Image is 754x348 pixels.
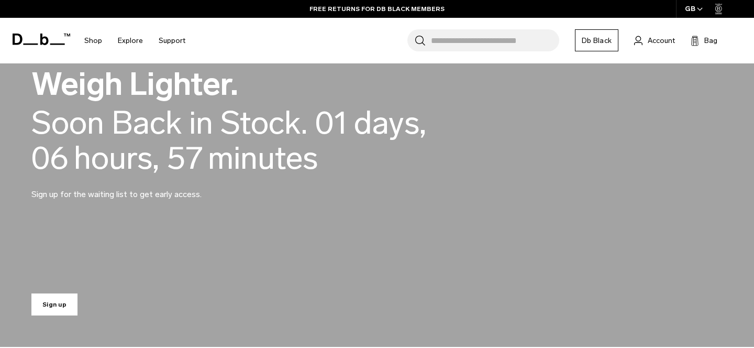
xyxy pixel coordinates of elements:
nav: Main Navigation [76,18,193,63]
h2: Weigh Lighter. [31,68,503,100]
span: 06 [31,140,69,176]
a: Db Black [575,29,618,51]
span: 57 [167,140,203,176]
a: Sign up [31,293,77,316]
p: Sign up for the waiting list to get early access. [31,176,283,201]
div: Soon Back in Stock. [31,105,307,140]
span: hours, [74,140,159,176]
a: Explore [118,22,143,59]
a: Support [159,22,185,59]
a: Account [634,34,675,47]
span: 01 [315,105,349,140]
span: Bag [704,35,717,46]
a: FREE RETURNS FOR DB BLACK MEMBERS [309,4,445,14]
span: Account [648,35,675,46]
span: days, [354,105,426,140]
button: Bag [691,34,717,47]
a: Shop [84,22,102,59]
span: minutes [208,140,318,176]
